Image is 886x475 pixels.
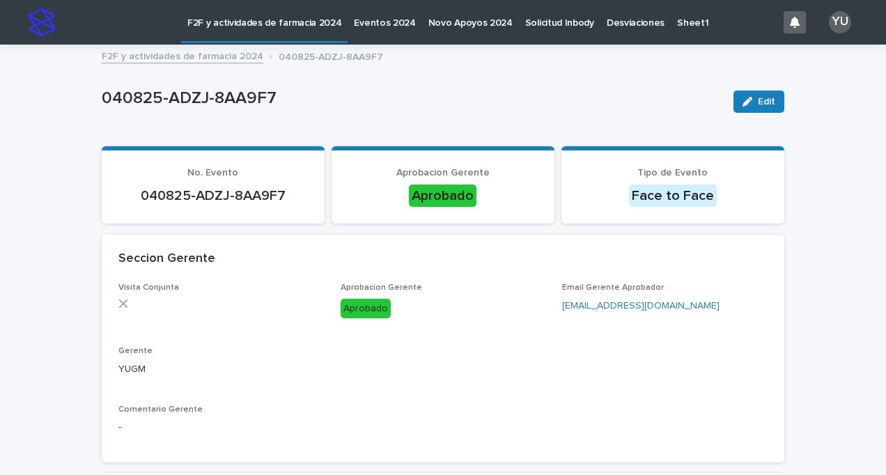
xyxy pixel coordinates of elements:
[118,283,179,292] span: Visita Conjunta
[829,11,851,33] div: YU
[187,168,238,178] span: No. Evento
[341,283,422,292] span: Aprobacion Gerente
[341,299,391,319] div: Aprobado
[637,168,708,178] span: Tipo de Evento
[396,168,490,178] span: Aprobacion Gerente
[118,347,153,355] span: Gerente
[409,185,476,207] div: Aprobado
[102,47,263,63] a: F2F y actividades de farmacia 2024
[118,362,324,377] p: YUGM
[733,91,784,113] button: Edit
[118,405,203,414] span: Comentario Gerente
[102,88,722,109] p: 040825-ADZJ-8AA9F7
[118,251,215,267] h2: Seccion Gerente
[118,187,308,204] p: 040825-ADZJ-8AA9F7
[758,97,775,107] span: Edit
[629,185,717,207] div: Face to Face
[279,48,383,63] p: 040825-ADZJ-8AA9F7
[118,420,768,435] p: -
[562,283,664,292] span: Email Gerente Aprobador
[28,8,56,36] img: stacker-logo-s-only.png
[562,301,720,311] a: [EMAIL_ADDRESS][DOMAIN_NAME]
